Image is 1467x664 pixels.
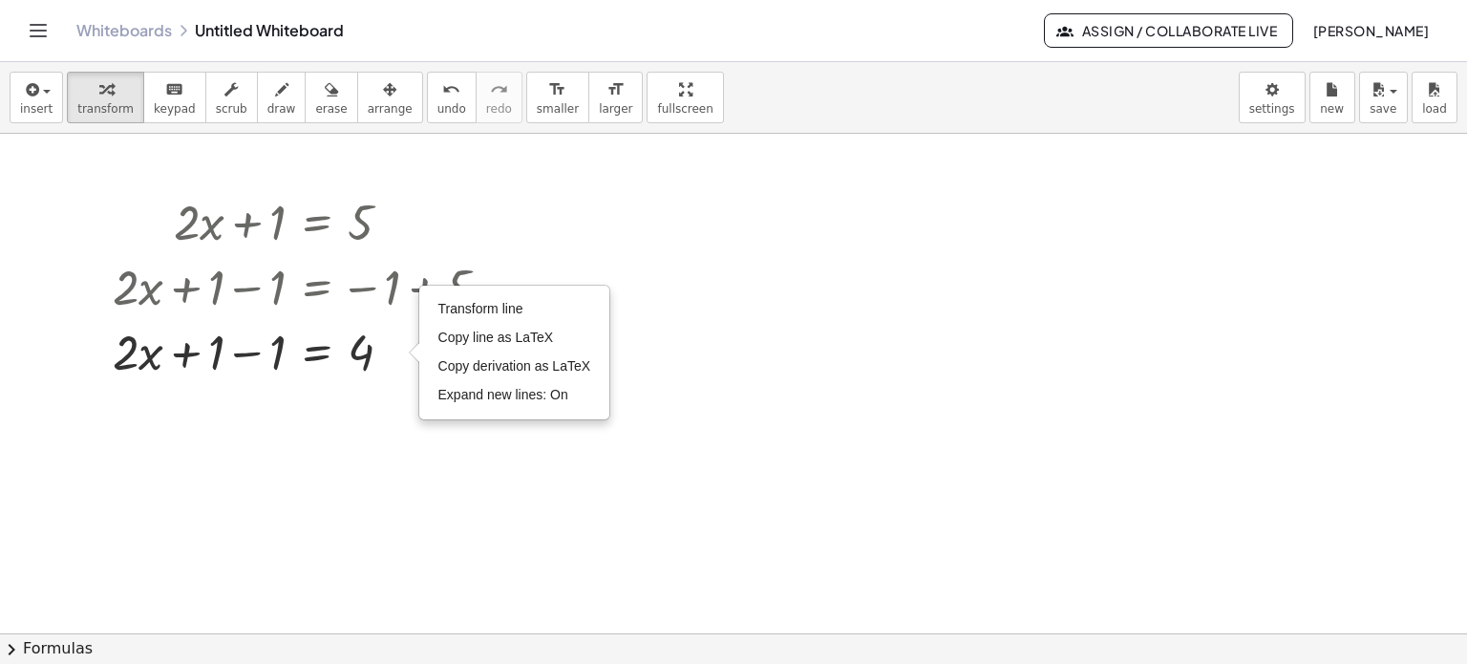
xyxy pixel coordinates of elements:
[154,102,196,116] span: keypad
[588,72,643,123] button: format_sizelarger
[647,72,723,123] button: fullscreen
[77,102,134,116] span: transform
[537,102,579,116] span: smaller
[1370,102,1396,116] span: save
[438,387,568,402] span: Expand new lines: On
[205,72,258,123] button: scrub
[368,102,413,116] span: arrange
[76,21,172,40] a: Whiteboards
[438,330,554,345] span: Copy line as LaTeX
[1044,13,1293,48] button: Assign / Collaborate Live
[526,72,589,123] button: format_sizesmaller
[267,102,296,116] span: draw
[10,72,63,123] button: insert
[427,72,477,123] button: undoundo
[315,102,347,116] span: erase
[599,102,632,116] span: larger
[438,358,591,374] span: Copy derivation as LaTeX
[548,78,566,101] i: format_size
[1320,102,1344,116] span: new
[165,78,183,101] i: keyboard
[1297,13,1444,48] button: [PERSON_NAME]
[1309,72,1355,123] button: new
[437,102,466,116] span: undo
[305,72,357,123] button: erase
[143,72,206,123] button: keyboardkeypad
[490,78,508,101] i: redo
[1359,72,1408,123] button: save
[1060,22,1277,39] span: Assign / Collaborate Live
[216,102,247,116] span: scrub
[476,72,522,123] button: redoredo
[442,78,460,101] i: undo
[657,102,712,116] span: fullscreen
[23,15,53,46] button: Toggle navigation
[20,102,53,116] span: insert
[606,78,625,101] i: format_size
[1239,72,1306,123] button: settings
[438,301,523,316] span: Transform line
[1412,72,1457,123] button: load
[67,72,144,123] button: transform
[257,72,307,123] button: draw
[486,102,512,116] span: redo
[1249,102,1295,116] span: settings
[1312,22,1429,39] span: [PERSON_NAME]
[357,72,423,123] button: arrange
[1422,102,1447,116] span: load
